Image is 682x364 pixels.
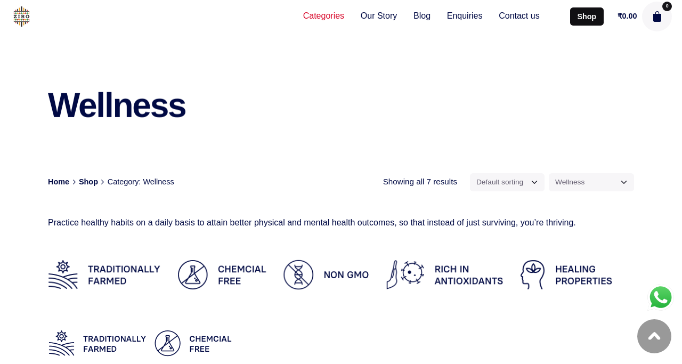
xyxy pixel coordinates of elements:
[352,5,405,28] a: Our Story
[470,173,545,191] select: Shop order
[491,5,548,28] a: Contact us
[618,12,637,20] bdi: 0.00
[642,2,672,31] button: cart
[303,11,344,22] span: Categories
[618,12,637,20] a: ₹0.00
[48,238,634,311] img: Wellness-web.png
[361,11,397,22] span: Our Story
[383,167,634,197] div: filter-overlay
[499,11,539,22] span: Contact us
[295,5,352,28] a: Categories
[647,284,674,311] div: WhatsApp us
[48,88,429,123] h1: Wellness
[570,7,604,26] a: Shop
[662,2,672,11] span: 0
[618,12,622,20] span: ₹
[383,175,457,188] p: Showing all 7 results
[10,6,33,27] img: ZIRO
[79,177,98,186] a: Shop
[48,216,634,230] p: Practice healthy habits on a daily basis to attain better physical and mental health outcomes, so...
[108,177,174,186] span: Category: Wellness
[447,11,483,22] span: Enquiries
[48,177,69,186] a: Home
[439,5,490,28] a: Enquiries
[405,5,439,28] a: Blog
[48,157,174,207] nav: breadcrumb
[413,11,431,22] span: Blog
